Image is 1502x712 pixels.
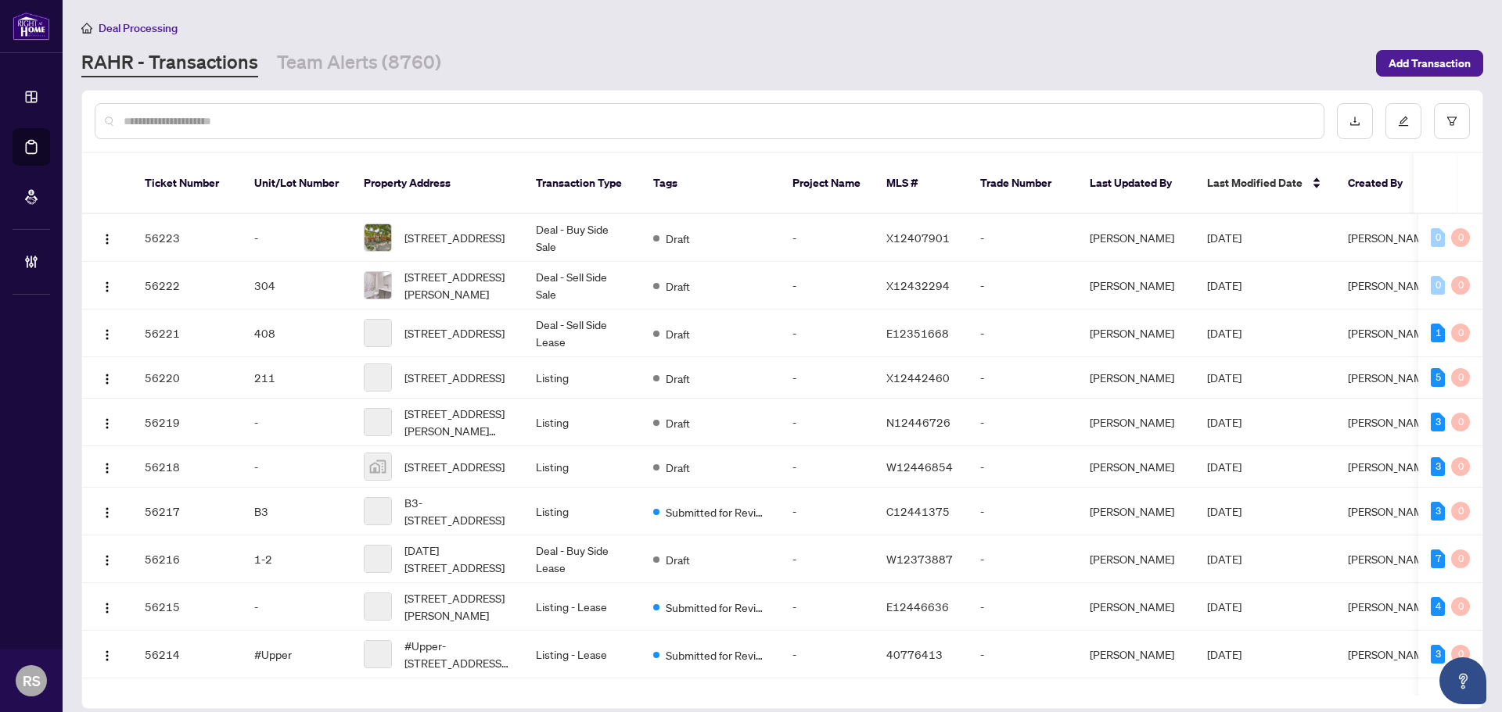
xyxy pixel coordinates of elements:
span: [DATE][STREET_ADDRESS] [404,542,511,576]
img: thumbnail-img [365,272,391,299]
img: Logo [101,233,113,245]
td: - [242,214,351,262]
div: 0 [1451,645,1470,664]
span: [PERSON_NAME] [1348,326,1432,340]
td: 56218 [132,446,242,488]
img: logo [13,12,50,41]
td: - [242,583,351,631]
img: Logo [101,417,113,430]
th: Tags [641,153,780,214]
button: Add Transaction [1376,50,1483,77]
a: Team Alerts (8760) [277,49,441,77]
td: [PERSON_NAME] [1077,583,1195,631]
th: Ticket Number [132,153,242,214]
td: 211 [242,357,351,399]
th: Last Updated By [1077,153,1195,214]
td: [PERSON_NAME] [1077,262,1195,309]
img: Logo [101,373,113,385]
td: - [968,488,1077,535]
td: 56221 [132,309,242,357]
div: 0 [1451,549,1470,568]
td: 304 [242,262,351,309]
img: thumbnail-img [365,453,391,480]
img: Logo [101,328,113,341]
div: 3 [1431,457,1445,476]
div: 0 [1451,413,1470,431]
th: Property Address [351,153,523,214]
button: filter [1434,103,1470,139]
td: #Upper [242,631,351,678]
td: Listing [523,488,641,535]
td: Listing - Lease [523,631,641,678]
span: E12351668 [886,326,949,340]
img: Logo [101,281,113,293]
span: Draft [666,459,690,476]
button: download [1337,103,1373,139]
div: 0 [1451,597,1470,616]
span: [PERSON_NAME] [1348,231,1432,245]
th: MLS # [874,153,968,214]
div: 5 [1431,368,1445,387]
span: Draft [666,551,690,568]
td: 56217 [132,488,242,535]
div: 0 [1451,457,1470,476]
img: thumbnail-img [365,224,391,251]
span: Submitted for Review [666,503,767,521]
td: - [242,399,351,446]
span: [DATE] [1207,278,1241,292]
div: 0 [1451,228,1470,247]
span: [DATE] [1207,504,1241,518]
button: Open asap [1439,657,1486,704]
td: - [968,309,1077,357]
span: Last Modified Date [1207,174,1303,191]
span: Draft [666,414,690,431]
button: Logo [95,320,120,345]
button: edit [1385,103,1421,139]
th: Unit/Lot Number [242,153,351,214]
span: home [81,23,92,34]
td: - [242,446,351,488]
span: X12407901 [886,231,950,245]
img: Logo [101,649,113,662]
span: [PERSON_NAME] [1348,278,1432,292]
div: 3 [1431,502,1445,521]
td: - [968,399,1077,446]
td: 56214 [132,631,242,678]
td: - [968,631,1077,678]
span: [DATE] [1207,647,1241,661]
button: Logo [95,642,120,667]
span: Submitted for Review [666,599,767,616]
td: 56220 [132,357,242,399]
button: Logo [95,594,120,619]
div: 0 [1451,324,1470,342]
div: 4 [1431,597,1445,616]
td: - [780,214,874,262]
span: C12441375 [886,504,950,518]
div: 3 [1431,413,1445,431]
span: [DATE] [1207,599,1241,614]
td: - [780,535,874,583]
span: [DATE] [1207,231,1241,245]
span: 40776413 [886,647,943,661]
td: 56223 [132,214,242,262]
div: 0 [1431,228,1445,247]
td: [PERSON_NAME] [1077,214,1195,262]
button: Logo [95,273,120,298]
span: #Upper-[STREET_ADDRESS][PERSON_NAME] [404,637,511,671]
td: 56215 [132,583,242,631]
div: 0 [1451,502,1470,521]
button: Logo [95,499,120,524]
span: [STREET_ADDRESS] [404,229,505,246]
img: Logo [101,462,113,474]
span: [DATE] [1207,415,1241,429]
div: 7 [1431,549,1445,568]
td: Deal - Sell Side Sale [523,262,641,309]
td: - [968,357,1077,399]
span: [DATE] [1207,370,1241,385]
td: Listing [523,357,641,399]
th: Last Modified Date [1195,153,1335,214]
td: 56219 [132,399,242,446]
span: Deal Processing [99,21,178,35]
td: [PERSON_NAME] [1077,399,1195,446]
button: Logo [95,454,120,479]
